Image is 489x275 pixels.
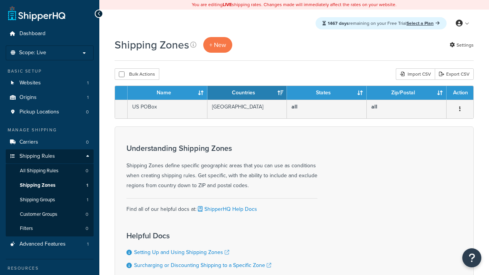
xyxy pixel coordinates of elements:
[291,103,298,111] b: all
[6,149,94,236] li: Shipping Rules
[20,225,33,232] span: Filters
[207,100,287,118] td: [GEOGRAPHIC_DATA]
[87,80,89,86] span: 1
[367,86,447,100] th: Zip/Postal: activate to sort column ascending
[86,225,88,232] span: 0
[6,76,94,90] li: Websites
[450,40,474,50] a: Settings
[19,109,59,115] span: Pickup Locations
[87,94,89,101] span: 1
[6,178,94,192] li: Shipping Zones
[126,198,317,214] div: Find all of our helpful docs at:
[128,86,207,100] th: Name: activate to sort column ascending
[86,168,88,174] span: 0
[6,222,94,236] li: Filters
[86,139,89,146] span: 0
[19,31,45,37] span: Dashboard
[435,68,474,80] a: Export CSV
[19,241,66,247] span: Advanced Features
[6,193,94,207] a: Shipping Groups 1
[126,144,317,191] div: Shipping Zones define specific geographic areas that you can use as conditions when creating ship...
[371,103,377,111] b: all
[126,231,271,240] h3: Helpful Docs
[6,27,94,41] a: Dashboard
[6,76,94,90] a: Websites 1
[8,6,65,21] a: ShipperHQ Home
[86,109,89,115] span: 0
[128,100,207,118] td: US POBox
[86,182,88,189] span: 1
[6,135,94,149] a: Carriers 0
[19,80,41,86] span: Websites
[6,105,94,119] li: Pickup Locations
[462,248,481,267] button: Open Resource Center
[316,17,447,29] div: remaining on your Free Trial
[115,37,189,52] h1: Shipping Zones
[19,139,38,146] span: Carriers
[447,86,473,100] th: Action
[6,135,94,149] li: Carriers
[87,197,88,203] span: 1
[6,149,94,163] a: Shipping Rules
[406,20,440,27] a: Select a Plan
[20,197,55,203] span: Shipping Groups
[6,105,94,119] a: Pickup Locations 0
[6,237,94,251] li: Advanced Features
[19,153,55,160] span: Shipping Rules
[126,144,317,152] h3: Understanding Shipping Zones
[134,261,271,269] a: Surcharging or Discounting Shipping to a Specific Zone
[6,265,94,272] div: Resources
[207,86,287,100] th: Countries: activate to sort column ascending
[134,248,229,256] a: Setting Up and Using Shipping Zones
[20,168,58,174] span: All Shipping Rules
[20,182,55,189] span: Shipping Zones
[6,207,94,222] a: Customer Groups 0
[6,207,94,222] li: Customer Groups
[20,211,57,218] span: Customer Groups
[6,178,94,192] a: Shipping Zones 1
[6,91,94,105] li: Origins
[396,68,435,80] div: Import CSV
[6,68,94,74] div: Basic Setup
[115,68,159,80] button: Bulk Actions
[6,127,94,133] div: Manage Shipping
[196,205,257,213] a: ShipperHQ Help Docs
[6,164,94,178] a: All Shipping Rules 0
[19,50,46,56] span: Scope: Live
[223,1,232,8] b: LIVE
[209,40,226,49] span: + New
[328,20,349,27] strong: 1467 days
[87,241,89,247] span: 1
[6,222,94,236] a: Filters 0
[203,37,232,53] a: + New
[86,211,88,218] span: 0
[287,86,367,100] th: States: activate to sort column ascending
[19,94,37,101] span: Origins
[6,164,94,178] li: All Shipping Rules
[6,91,94,105] a: Origins 1
[6,193,94,207] li: Shipping Groups
[6,237,94,251] a: Advanced Features 1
